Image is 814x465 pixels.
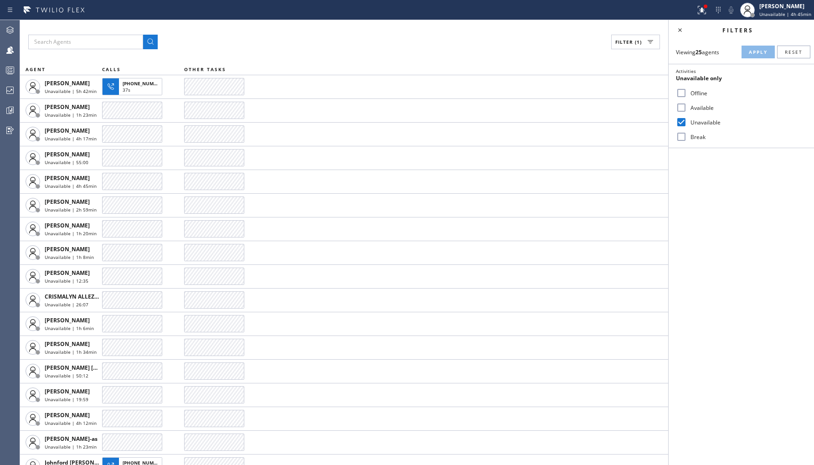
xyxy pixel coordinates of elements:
span: Unavailable | 2h 59min [45,207,97,213]
span: [PERSON_NAME] [45,245,90,253]
input: Search Agents [28,35,143,49]
span: Viewing agents [676,48,719,56]
span: [PERSON_NAME] [45,198,90,206]
span: [PHONE_NUMBER] [123,80,164,87]
span: AGENT [26,66,46,72]
button: Apply [742,46,775,58]
span: Unavailable | 1h 34min [45,349,97,355]
strong: 25 [696,48,702,56]
span: Unavailable | 55:00 [45,159,88,165]
span: [PERSON_NAME] [PERSON_NAME] [45,364,136,372]
span: Filter (1) [615,39,642,45]
span: [PERSON_NAME]-as [45,435,98,443]
span: Unavailable | 1h 6min [45,325,94,331]
span: [PERSON_NAME] [45,316,90,324]
span: Unavailable | 4h 45min [45,183,97,189]
span: Unavailable | 4h 17min [45,135,97,142]
span: Unavailable | 50:12 [45,372,88,379]
span: Apply [749,49,768,55]
button: Mute [725,4,737,16]
span: [PERSON_NAME] [45,150,90,158]
span: 37s [123,87,130,93]
span: [PERSON_NAME] [45,174,90,182]
span: Unavailable | 12:35 [45,278,88,284]
div: [PERSON_NAME] [759,2,811,10]
label: Offline [687,89,807,97]
span: [PERSON_NAME] [45,340,90,348]
span: CRISMALYN ALLEZER [45,293,101,300]
span: Filters [722,26,753,34]
span: OTHER TASKS [184,66,226,72]
span: Unavailable | 19:59 [45,396,88,403]
span: Unavailable | 5h 42min [45,88,97,94]
span: [PERSON_NAME] [45,79,90,87]
label: Available [687,104,807,112]
span: Unavailable only [676,74,722,82]
span: Unavailable | 1h 20min [45,230,97,237]
span: Unavailable | 1h 23min [45,112,97,118]
button: Reset [777,46,810,58]
span: Unavailable | 1h 23min [45,444,97,450]
div: Activities [676,68,807,74]
span: Unavailable | 4h 45min [759,11,811,17]
label: Unavailable [687,119,807,126]
label: Break [687,133,807,141]
span: Unavailable | 1h 8min [45,254,94,260]
span: [PERSON_NAME] [45,222,90,229]
span: [PERSON_NAME] [45,269,90,277]
span: [PERSON_NAME] [45,103,90,111]
span: [PERSON_NAME] [45,127,90,134]
span: CALLS [102,66,121,72]
span: Unavailable | 26:07 [45,301,88,308]
span: [PERSON_NAME] [45,411,90,419]
button: [PHONE_NUMBER]37s [102,75,165,98]
button: Filter (1) [611,35,660,49]
span: Unavailable | 4h 12min [45,420,97,426]
span: [PERSON_NAME] [45,387,90,395]
span: Reset [785,49,803,55]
